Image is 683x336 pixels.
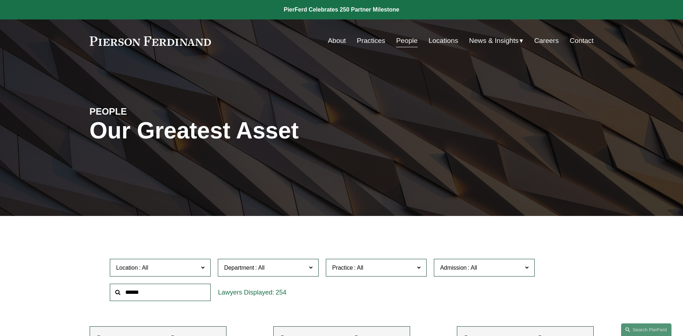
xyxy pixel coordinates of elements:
[469,34,524,48] a: folder dropdown
[90,118,426,144] h1: Our Greatest Asset
[534,34,559,48] a: Careers
[275,289,286,296] span: 254
[328,34,346,48] a: About
[469,35,519,47] span: News & Insights
[90,106,216,117] h4: PEOPLE
[116,265,138,271] span: Location
[224,265,254,271] span: Department
[357,34,385,48] a: Practices
[621,323,671,336] a: Search this site
[428,34,458,48] a: Locations
[396,34,418,48] a: People
[332,265,353,271] span: Practice
[440,265,467,271] span: Admission
[570,34,593,48] a: Contact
